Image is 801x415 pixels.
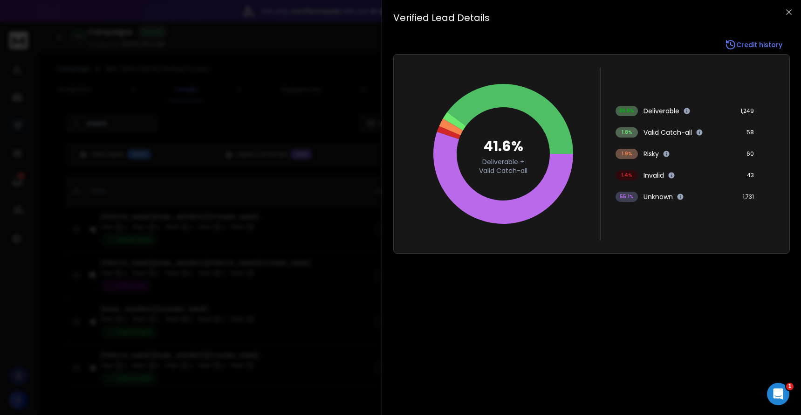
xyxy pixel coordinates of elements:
p: 60 [746,150,754,158]
text: Deliverable + [482,157,524,166]
p: Unknown [644,192,673,201]
p: 1.8 % [622,129,632,136]
p: Valid Catch-all [644,128,692,137]
p: 58 [746,129,754,136]
span: 1 [786,383,794,390]
p: 55.1 % [620,193,634,201]
p: 1.4 % [621,172,632,179]
p: 43 [747,172,754,179]
p: Deliverable [644,106,679,116]
a: Credit history [718,35,790,54]
p: Risky [644,149,659,159]
p: 39.8 % [619,107,634,115]
p: 1.9 % [622,150,632,158]
p: 1,249 [740,107,754,115]
h3: Verified Lead Details [393,11,790,24]
iframe: Intercom live chat [767,383,789,405]
p: Invalid [644,171,664,180]
text: Valid Catch-all [479,166,527,175]
text: 41.6 % [484,136,523,156]
p: 1,731 [743,193,754,201]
